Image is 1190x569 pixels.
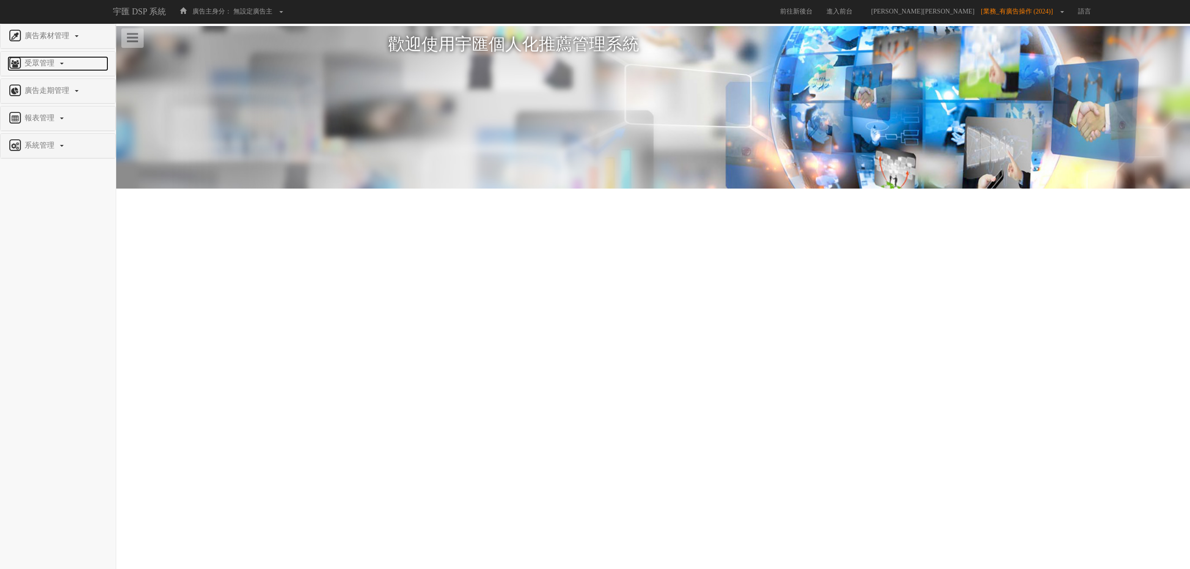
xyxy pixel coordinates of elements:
[22,86,74,94] span: 廣告走期管理
[7,29,108,44] a: 廣告素材管理
[7,84,108,98] a: 廣告走期管理
[981,8,1058,15] span: [業務_有廣告操作 (2024)]
[22,59,59,67] span: 受眾管理
[7,56,108,71] a: 受眾管理
[22,32,74,39] span: 廣告素材管理
[22,141,59,149] span: 系統管理
[233,8,272,15] span: 無設定廣告主
[388,35,918,54] h1: 歡迎使用宇匯個人化推薦管理系統
[192,8,231,15] span: 廣告主身分：
[7,111,108,126] a: 報表管理
[7,138,108,153] a: 系統管理
[22,114,59,122] span: 報表管理
[866,8,979,15] span: [PERSON_NAME][PERSON_NAME]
